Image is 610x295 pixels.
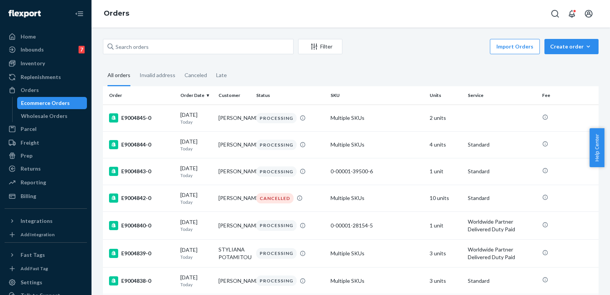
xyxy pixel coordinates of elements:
[5,57,87,69] a: Inventory
[5,276,87,289] a: Settings
[5,137,87,149] a: Freight
[331,222,424,229] div: 0-00001-28154-5
[253,86,327,105] th: Status
[180,254,212,260] p: Today
[109,167,174,176] div: E9004843-0
[327,268,427,294] td: Multiple SKUs
[256,166,297,177] div: PROCESSING
[21,265,48,272] div: Add Fast Tag
[109,113,174,123] div: E9004845-0
[299,43,342,50] div: Filter
[5,249,87,261] button: Fast Tags
[427,86,465,105] th: Units
[17,97,87,109] a: Ecommerce Orders
[5,123,87,135] a: Parcel
[256,220,297,231] div: PROCESSING
[180,246,212,260] div: [DATE]
[180,199,212,205] p: Today
[539,86,599,105] th: Fee
[256,113,297,123] div: PROCESSING
[327,185,427,211] td: Multiple SKUs
[180,191,212,205] div: [DATE]
[21,251,45,259] div: Fast Tags
[185,65,207,85] div: Canceled
[327,240,427,268] td: Multiple SKUs
[468,246,536,261] p: Worldwide Partner Delivered Duty Paid
[550,43,593,50] div: Create order
[5,163,87,175] a: Returns
[108,65,130,86] div: All orders
[21,112,67,120] div: Wholesale Orders
[109,249,174,258] div: E9004839-0
[177,86,215,105] th: Order Date
[21,86,39,94] div: Orders
[109,193,174,203] div: E9004842-0
[21,179,46,186] div: Reporting
[5,190,87,202] a: Billing
[21,60,45,67] div: Inventory
[215,212,254,240] td: [PERSON_NAME]
[327,86,427,105] th: SKU
[180,274,212,288] div: [DATE]
[140,65,175,85] div: Invalid address
[98,3,135,25] ol: breadcrumbs
[180,218,212,232] div: [DATE]
[5,44,87,56] a: Inbounds7
[17,110,87,122] a: Wholesale Orders
[256,248,297,258] div: PROCESSING
[468,141,536,148] p: Standard
[21,99,70,107] div: Ecommerce Orders
[21,217,53,225] div: Integrations
[109,276,174,285] div: E9004838-0
[180,119,212,125] p: Today
[180,111,212,125] div: [DATE]
[468,168,536,175] p: Standard
[103,39,294,54] input: Search orders
[180,138,212,152] div: [DATE]
[427,105,465,131] td: 2 units
[180,145,212,152] p: Today
[21,152,32,160] div: Prep
[331,168,424,175] div: 0-00001-39500-6
[5,71,87,83] a: Replenishments
[109,140,174,149] div: E9004844-0
[21,125,37,133] div: Parcel
[427,185,465,211] td: 10 units
[180,164,212,179] div: [DATE]
[103,86,177,105] th: Order
[298,39,342,54] button: Filter
[5,264,87,273] a: Add Fast Tag
[547,6,563,21] button: Open Search Box
[180,281,212,288] p: Today
[180,172,212,179] p: Today
[215,240,254,268] td: STYLIANA POTAMITOU
[21,279,42,286] div: Settings
[21,231,55,238] div: Add Integration
[5,150,87,162] a: Prep
[104,9,129,18] a: Orders
[589,128,604,167] button: Help Center
[72,6,87,21] button: Close Navigation
[327,131,427,158] td: Multiple SKUs
[468,277,536,285] p: Standard
[427,158,465,185] td: 1 unit
[256,276,297,286] div: PROCESSING
[180,226,212,232] p: Today
[468,194,536,202] p: Standard
[427,131,465,158] td: 4 units
[215,105,254,131] td: [PERSON_NAME]
[564,6,579,21] button: Open notifications
[427,212,465,240] td: 1 unit
[427,240,465,268] td: 3 units
[215,131,254,158] td: [PERSON_NAME]
[109,221,174,230] div: E9004840-0
[544,39,599,54] button: Create order
[468,218,536,233] p: Worldwide Partner Delivered Duty Paid
[5,215,87,227] button: Integrations
[21,192,36,200] div: Billing
[581,6,596,21] button: Open account menu
[327,105,427,131] td: Multiple SKUs
[21,46,44,53] div: Inbounds
[215,268,254,294] td: [PERSON_NAME]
